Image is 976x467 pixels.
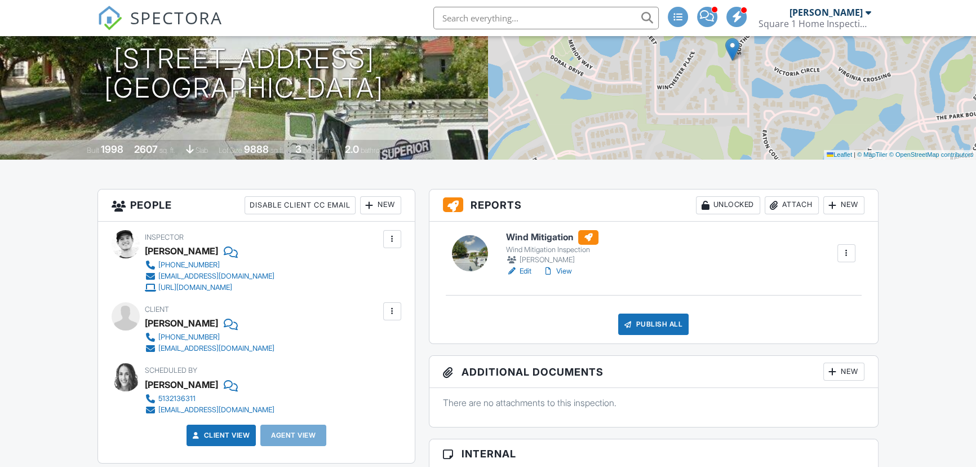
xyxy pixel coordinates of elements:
div: 3 [295,143,301,155]
h3: Reports [429,190,878,222]
a: View [543,266,572,277]
a: Leaflet [827,151,852,158]
div: [PERSON_NAME] [789,7,863,18]
div: [EMAIL_ADDRESS][DOMAIN_NAME] [158,344,274,353]
div: 2607 [134,143,158,155]
p: There are no attachments to this inspection. [443,396,864,409]
input: Search everything... [433,7,659,29]
span: slab [196,146,208,155]
img: The Best Home Inspection Software - Spectora [97,6,122,30]
h3: Additional Documents [429,356,878,388]
div: Wind Mitigation Inspection [506,245,598,254]
h6: Wind Mitigation [506,230,598,245]
span: Built [87,146,99,155]
span: bedrooms [303,146,334,155]
div: 2.0 [345,143,359,155]
div: Disable Client CC Email [245,196,356,214]
a: [EMAIL_ADDRESS][DOMAIN_NAME] [145,271,274,282]
div: New [823,363,864,381]
div: [EMAIL_ADDRESS][DOMAIN_NAME] [158,406,274,415]
a: 5132136311 [145,393,274,404]
div: Square 1 Home Inspections, LLC [758,18,871,29]
a: [PHONE_NUMBER] [145,332,274,343]
a: [EMAIL_ADDRESS][DOMAIN_NAME] [145,343,274,354]
div: 1998 [101,143,123,155]
div: [PERSON_NAME] [145,315,218,332]
a: [URL][DOMAIN_NAME] [145,282,274,293]
div: Unlocked [696,196,760,214]
span: Scheduled By [145,366,197,375]
div: New [823,196,864,214]
a: © OpenStreetMap contributors [889,151,973,158]
span: bathrooms [361,146,393,155]
span: Client [145,305,169,314]
div: [PERSON_NAME] [506,254,598,266]
a: [PHONE_NUMBER] [145,259,274,271]
h3: People [98,190,414,222]
div: 9888 [244,143,269,155]
span: | [854,151,855,158]
div: [PERSON_NAME] [145,376,218,393]
a: Client View [190,430,250,441]
div: [URL][DOMAIN_NAME] [158,283,232,292]
span: Lot Size [219,146,242,155]
span: SPECTORA [130,6,223,29]
a: © MapTiler [857,151,888,158]
a: [EMAIL_ADDRESS][DOMAIN_NAME] [145,404,274,416]
div: [PERSON_NAME] [145,243,218,259]
h1: [STREET_ADDRESS] [GEOGRAPHIC_DATA] [104,44,384,104]
div: New [360,196,401,214]
div: [PHONE_NUMBER] [158,333,220,342]
div: Attach [765,196,819,214]
div: [EMAIL_ADDRESS][DOMAIN_NAME] [158,272,274,281]
span: Inspector [145,233,184,241]
span: sq.ft. [270,146,285,155]
div: Publish All [618,314,689,335]
a: Edit [506,266,531,277]
a: Wind Mitigation Wind Mitigation Inspection [PERSON_NAME] [506,230,598,266]
span: sq. ft. [159,146,175,155]
a: SPECTORA [97,15,223,39]
div: 5132136311 [158,394,196,403]
div: [PHONE_NUMBER] [158,261,220,270]
img: Marker [725,38,739,61]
